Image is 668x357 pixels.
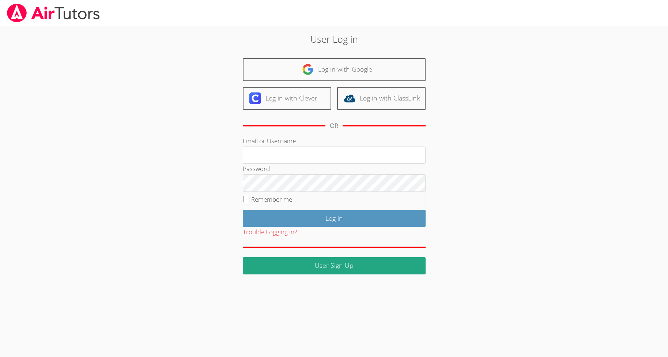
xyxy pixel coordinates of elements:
label: Email or Username [243,137,296,145]
button: Trouble Logging In? [243,227,297,238]
img: clever-logo-6eab21bc6e7a338710f1a6ff85c0baf02591cd810cc4098c63d3a4b26e2feb20.svg [249,92,261,104]
input: Log in [243,210,426,227]
div: OR [330,121,338,131]
a: Log in with Google [243,58,426,81]
a: Log in with Clever [243,87,331,110]
h2: User Log in [154,32,514,46]
a: User Sign Up [243,257,426,274]
img: classlink-logo-d6bb404cc1216ec64c9a2012d9dc4662098be43eaf13dc465df04b49fa7ab582.svg [344,92,355,104]
img: google-logo-50288ca7cdecda66e5e0955fdab243c47b7ad437acaf1139b6f446037453330a.svg [302,64,314,75]
label: Password [243,164,270,173]
label: Remember me [251,195,292,204]
img: airtutors_banner-c4298cdbf04f3fff15de1276eac7730deb9818008684d7c2e4769d2f7ddbe033.png [6,4,101,22]
a: Log in with ClassLink [337,87,426,110]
